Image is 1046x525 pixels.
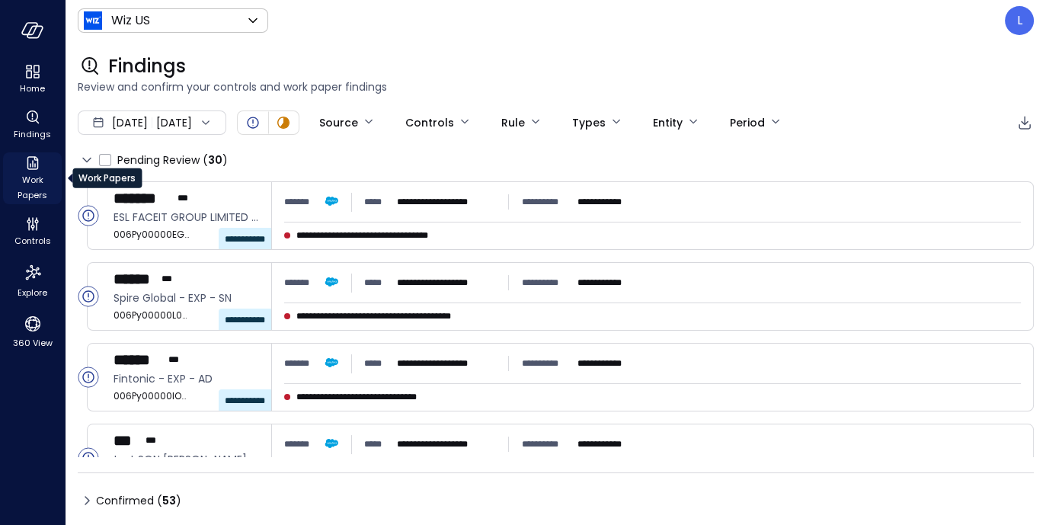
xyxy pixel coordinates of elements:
div: 360 View [3,311,62,352]
span: 006Py00000IOMD7IAP [114,389,190,404]
div: Export to CSV [1016,114,1034,133]
div: Work Papers [72,168,142,188]
div: Findings [3,107,62,143]
div: Open [244,114,262,132]
div: Source [319,110,358,136]
span: 360 View [13,335,53,351]
span: Pending Review [117,148,228,172]
span: ESL FACEIT GROUP LIMITED - NB - AD | ENS [114,209,259,226]
span: Explore [18,285,47,300]
span: test SON Rafaela - EXP - AD [114,451,259,468]
span: Confirmed [96,488,181,513]
span: Review and confirm your controls and work paper findings [78,78,1034,95]
span: 30 [208,152,222,168]
span: 006Py00000EG5ZxIAL [114,227,190,242]
span: Findings [14,126,51,142]
div: Leah Collins [1005,6,1034,35]
span: [DATE] [112,114,148,131]
span: 006Py00000L0YQcIAN [114,308,190,323]
div: Entity [653,110,683,136]
div: Open [78,447,99,469]
div: Controls [3,213,62,250]
div: ( ) [203,152,228,168]
div: Types [572,110,606,136]
span: Work Papers [9,172,56,203]
p: L [1017,11,1022,30]
span: Fintonic - EXP - AD [114,370,259,387]
div: Home [3,61,62,98]
span: 53 [162,493,176,508]
div: ( ) [157,492,181,509]
div: Open [78,286,99,307]
p: Wiz US [111,11,150,30]
span: Home [20,81,45,96]
div: In Progress [274,114,293,132]
div: Explore [3,259,62,302]
div: Controls [405,110,454,136]
div: Work Papers [3,152,62,204]
span: Controls [14,233,51,248]
div: Open [78,367,99,388]
span: Findings [108,54,186,78]
img: Icon [84,11,102,30]
div: Period [730,110,765,136]
div: Open [78,205,99,226]
span: Spire Global - EXP - SN [114,290,259,306]
div: Rule [501,110,525,136]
